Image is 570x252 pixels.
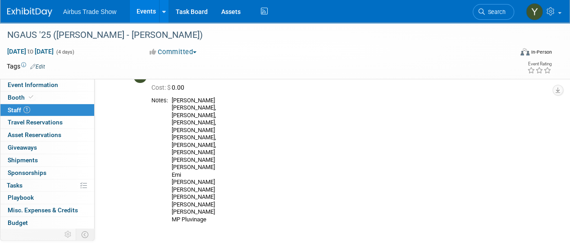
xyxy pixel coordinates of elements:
[0,79,94,91] a: Event Information
[8,144,37,151] span: Giveaways
[8,119,63,126] span: Travel Reservations
[63,8,116,15] span: Airbus Trade Show
[472,47,552,60] div: Event Format
[26,48,35,55] span: to
[0,129,94,141] a: Asset Reservations
[76,229,95,240] td: Toggle Event Tabs
[8,131,61,138] span: Asset Reservations
[4,27,506,43] div: NGAUS '25 ([PERSON_NAME] - [PERSON_NAME])
[23,106,30,113] span: 1
[8,194,34,201] span: Playbook
[527,62,552,66] div: Event Rating
[473,4,514,20] a: Search
[7,62,45,71] td: Tags
[0,116,94,128] a: Travel Reservations
[520,48,529,55] img: Format-Inperson.png
[7,182,23,189] span: Tasks
[0,192,94,204] a: Playbook
[8,156,38,164] span: Shipments
[8,81,58,88] span: Event Information
[60,229,76,240] td: Personalize Event Tab Strip
[55,49,74,55] span: (4 days)
[29,95,33,100] i: Booth reservation complete
[526,3,543,20] img: Yolanda Bauza
[30,64,45,70] a: Edit
[172,97,542,224] div: [PERSON_NAME] [PERSON_NAME], [PERSON_NAME], [PERSON_NAME], [PERSON_NAME] [PERSON_NAME], [PERSON_N...
[0,204,94,216] a: Misc. Expenses & Credits
[0,92,94,104] a: Booth
[151,97,168,104] div: Notes:
[151,84,172,91] span: Cost: $
[146,47,200,57] button: Committed
[485,9,506,15] span: Search
[8,219,28,226] span: Budget
[151,84,188,91] span: 0.00
[8,206,78,214] span: Misc. Expenses & Credits
[0,104,94,116] a: Staff1
[0,179,94,192] a: Tasks
[531,49,552,55] div: In-Person
[0,167,94,179] a: Sponsorships
[8,169,46,176] span: Sponsorships
[8,94,35,101] span: Booth
[7,47,54,55] span: [DATE] [DATE]
[0,154,94,166] a: Shipments
[8,106,30,114] span: Staff
[0,217,94,229] a: Budget
[7,8,52,17] img: ExhibitDay
[0,142,94,154] a: Giveaways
